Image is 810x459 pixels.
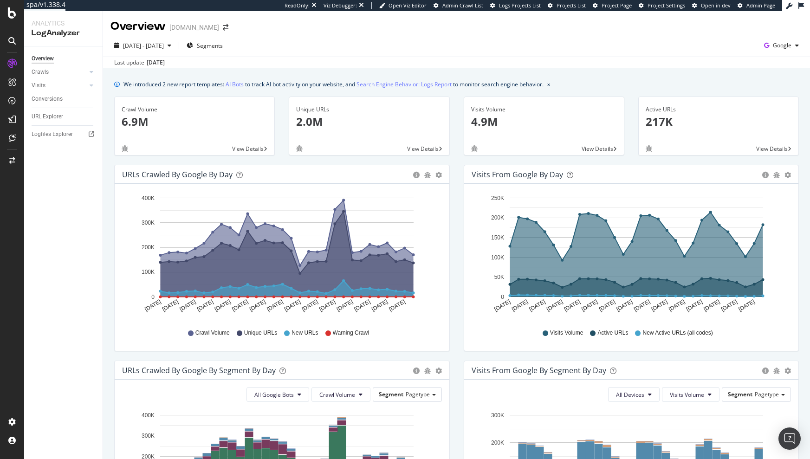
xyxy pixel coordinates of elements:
[737,298,756,313] text: [DATE]
[248,298,267,313] text: [DATE]
[32,94,96,104] a: Conversions
[407,145,439,153] span: View Details
[491,440,504,446] text: 200K
[762,368,769,374] div: circle-info
[528,298,546,313] text: [DATE]
[670,391,704,399] span: Visits Volume
[32,81,87,91] a: Visits
[32,28,95,39] div: LogAnalyzer
[685,298,703,313] text: [DATE]
[311,387,370,402] button: Crawl Volume
[122,170,233,179] div: URLs Crawled by Google by day
[615,298,634,313] text: [DATE]
[778,427,801,450] div: Open Intercom Messenger
[602,2,632,9] span: Project Page
[324,2,357,9] div: Viz Debugger:
[142,244,155,251] text: 200K
[545,78,552,91] button: close banner
[285,2,310,9] div: ReadOnly:
[413,172,420,178] div: circle-info
[223,24,228,31] div: arrow-right-arrow-left
[296,114,442,129] p: 2.0M
[702,298,721,313] text: [DATE]
[32,112,63,122] div: URL Explorer
[301,298,319,313] text: [DATE]
[471,145,478,152] div: bug
[493,298,512,313] text: [DATE]
[784,172,791,178] div: gear
[692,2,731,9] a: Open in dev
[472,191,788,320] svg: A chart.
[760,38,803,53] button: Google
[142,220,155,226] text: 300K
[646,114,791,129] p: 217K
[32,129,96,139] a: Logfiles Explorer
[32,54,54,64] div: Overview
[122,114,267,129] p: 6.9M
[389,2,427,9] span: Open Viz Editor
[773,172,780,178] div: bug
[142,433,155,439] text: 300K
[667,298,686,313] text: [DATE]
[122,105,267,114] div: Crawl Volume
[336,298,354,313] text: [DATE]
[142,195,155,201] text: 400K
[616,391,644,399] span: All Devices
[491,215,504,221] text: 200K
[32,94,63,104] div: Conversions
[379,2,427,9] a: Open Viz Editor
[608,387,660,402] button: All Devices
[597,298,616,313] text: [DATE]
[406,390,430,398] span: Pagetype
[471,105,617,114] div: Visits Volume
[110,38,175,53] button: [DATE] - [DATE]
[491,234,504,241] text: 150K
[442,2,483,9] span: Admin Crawl List
[738,2,775,9] a: Admin Page
[501,294,504,300] text: 0
[413,368,420,374] div: circle-info
[580,298,599,313] text: [DATE]
[179,298,197,313] text: [DATE]
[232,145,264,153] span: View Details
[246,387,309,402] button: All Google Bots
[143,298,162,313] text: [DATE]
[642,329,713,337] span: New Active URLs (all codes)
[122,366,276,375] div: URLs Crawled by Google By Segment By Day
[510,298,529,313] text: [DATE]
[214,298,232,313] text: [DATE]
[110,19,166,34] div: Overview
[472,366,606,375] div: Visits from Google By Segment By Day
[32,67,87,77] a: Crawls
[123,79,544,89] div: We introduced 2 new report templates: to track AI bot activity on your website, and to monitor se...
[122,191,439,320] div: A chart.
[356,79,452,89] a: Search Engine Behavior: Logs Report
[147,58,165,67] div: [DATE]
[490,2,541,9] a: Logs Projects List
[424,172,431,178] div: bug
[379,390,403,398] span: Segment
[434,2,483,9] a: Admin Crawl List
[32,129,73,139] div: Logfiles Explorer
[266,298,284,313] text: [DATE]
[296,105,442,114] div: Unique URLs
[318,298,337,313] text: [DATE]
[169,23,219,32] div: [DOMAIN_NAME]
[151,294,155,300] text: 0
[582,145,613,153] span: View Details
[32,19,95,28] div: Analytics
[472,170,563,179] div: Visits from Google by day
[226,79,244,89] a: AI Bots
[142,412,155,419] text: 400K
[499,2,541,9] span: Logs Projects List
[491,412,504,419] text: 300K
[550,329,583,337] span: Visits Volume
[231,298,249,313] text: [DATE]
[633,298,651,313] text: [DATE]
[32,67,49,77] div: Crawls
[701,2,731,9] span: Open in dev
[388,298,407,313] text: [DATE]
[183,38,227,53] button: Segments
[195,329,230,337] span: Crawl Volume
[563,298,581,313] text: [DATE]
